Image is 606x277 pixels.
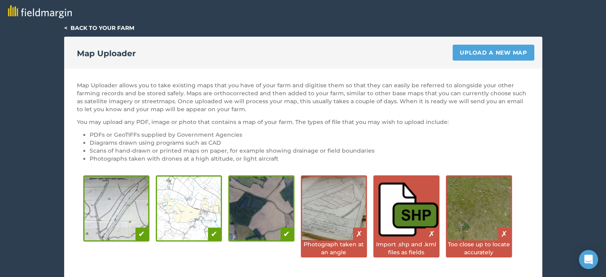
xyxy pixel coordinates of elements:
h2: Map Uploader [77,48,136,59]
img: Shapefiles are bad [375,177,438,240]
a: < Back to your farm [64,24,134,31]
div: ✔ [208,228,221,240]
a: Upload a new map [453,45,534,61]
div: ✔ [280,228,293,240]
div: Photograph taken at an angle [302,240,366,256]
img: fieldmargin logo [8,5,72,18]
div: Too close up to locate accurately [447,240,511,256]
li: Photographs taken with drones at a high altitude, or light aircraft [90,155,530,163]
div: ✔ [135,228,148,240]
div: Open Intercom Messenger [579,250,598,269]
p: You may upload any PDF, image or photo that contains a map of your farm. The types of file that y... [77,118,530,126]
img: Digital diagram is good [157,177,221,240]
img: Photos taken at an angle are bad [302,177,366,240]
li: Diagrams drawn using programs such as CAD [90,139,530,147]
img: Drone photography is good [229,177,293,240]
div: ✗ [353,228,366,240]
p: Map Uploader allows you to take existing maps that you have of your farm and digitise them so tha... [77,81,530,113]
li: Scans of hand-drawn or printed maps on paper, for example showing drainage or field boundaries [90,147,530,155]
div: ✗ [498,228,511,240]
li: PDFs or GeoTIFFs supplied by Government Agencies [90,131,530,139]
img: Hand-drawn diagram is good [84,177,148,240]
div: ✗ [426,228,438,240]
img: Close up images are bad [447,177,511,240]
div: Import .shp and .kml files as fields [375,240,438,256]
